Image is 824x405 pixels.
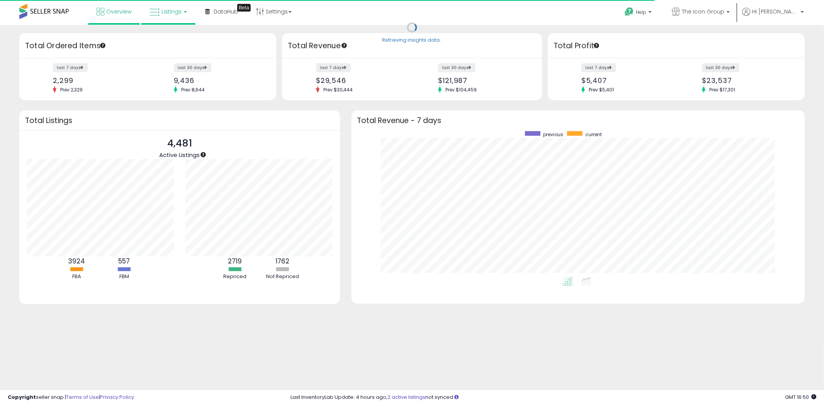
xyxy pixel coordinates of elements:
[316,63,351,72] label: last 7 days
[106,8,131,15] span: Overview
[438,63,476,72] label: last 30 days
[25,118,334,123] h3: Total Listings
[159,136,200,151] p: 4,481
[174,76,263,84] div: 9,436
[56,86,87,93] span: Prev: 2,329
[316,76,406,84] div: $29,546
[341,42,348,49] div: Tooltip anchor
[68,256,85,266] b: 3924
[593,42,600,49] div: Tooltip anchor
[742,8,804,25] a: Hi [PERSON_NAME]
[705,86,739,93] span: Prev: $17,301
[174,63,211,72] label: last 30 days
[53,63,88,72] label: last 7 days
[382,37,442,44] div: Retrieving insights data..
[585,86,618,93] span: Prev: $5,401
[702,76,791,84] div: $23,537
[118,256,130,266] b: 557
[702,63,739,72] label: last 30 days
[442,86,481,93] span: Prev: $104,459
[581,76,670,84] div: $5,407
[319,86,357,93] span: Prev: $30,444
[438,76,528,84] div: $121,987
[618,1,659,25] a: Help
[53,273,100,280] div: FBA
[357,118,799,123] h3: Total Revenue - 7 days
[161,8,182,15] span: Listings
[624,7,634,17] i: Get Help
[543,131,563,138] span: previous
[581,63,616,72] label: last 7 days
[159,151,200,159] span: Active Listings
[25,40,270,51] h3: Total Ordered Items
[200,151,207,158] div: Tooltip anchor
[752,8,799,15] span: Hi [PERSON_NAME]
[214,8,238,15] span: DataHub
[177,86,209,93] span: Prev: 8,644
[228,256,242,266] b: 2719
[101,273,147,280] div: FBM
[636,9,646,15] span: Help
[53,76,142,84] div: 2,299
[554,40,799,51] h3: Total Profit
[682,8,724,15] span: The Icon Group
[237,4,251,12] div: Tooltip anchor
[288,40,536,51] h3: Total Revenue
[99,42,106,49] div: Tooltip anchor
[275,256,289,266] b: 1762
[259,273,306,280] div: Not Repriced
[212,273,258,280] div: Repriced
[585,131,602,138] span: current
